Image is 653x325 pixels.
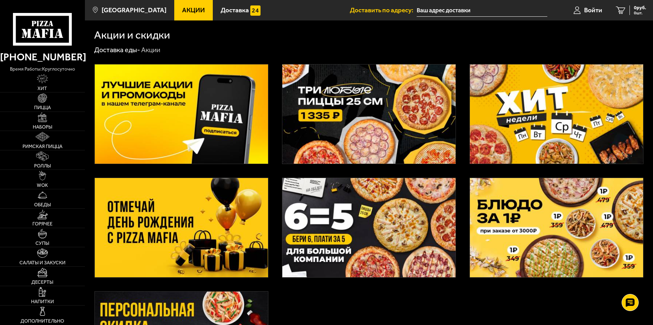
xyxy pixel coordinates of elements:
span: Римская пицца [23,144,62,149]
span: 0 шт. [634,11,646,15]
span: Салаты и закуски [19,261,65,265]
div: Акции [141,46,160,55]
span: Десерты [31,280,53,285]
span: Доставить по адресу: [350,7,417,13]
span: Акции [182,7,205,13]
span: Наборы [33,125,52,130]
img: 15daf4d41897b9f0e9f617042186c801.svg [250,5,261,16]
span: WOK [37,183,48,188]
input: Ваш адрес доставки [417,4,547,17]
span: Роллы [34,164,51,168]
span: Хит [38,86,47,91]
span: Войти [584,7,602,13]
a: Доставка еды- [94,46,140,54]
span: Супы [35,241,49,246]
span: Пицца [34,105,51,110]
span: 0 руб. [634,5,646,10]
span: [GEOGRAPHIC_DATA] [102,7,166,13]
h1: Акции и скидки [94,30,170,41]
span: Дополнительно [20,319,64,324]
span: Горячее [32,222,53,226]
span: Доставка [221,7,249,13]
span: Напитки [31,299,54,304]
span: Обеды [34,203,51,207]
